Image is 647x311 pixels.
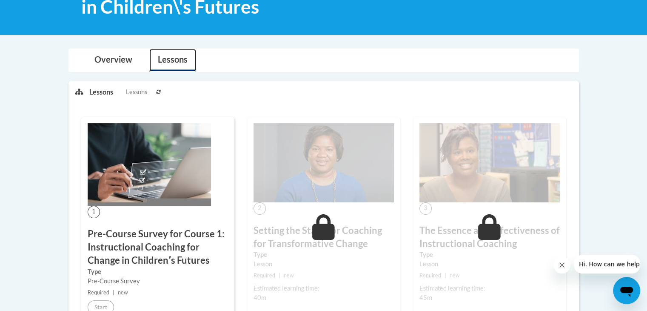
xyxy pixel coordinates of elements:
[419,272,441,279] span: Required
[445,272,446,279] span: |
[88,227,228,267] h3: Pre-Course Survey for Course 1: Instructional Coaching for Change in Childrenʹs Futures
[88,289,109,296] span: Required
[5,6,69,13] span: Hi. How can we help?
[254,224,394,251] h3: Setting the Stage for Coaching for Transformative Change
[88,123,211,206] img: Course Image
[419,294,432,301] span: 45m
[419,259,560,269] div: Lesson
[553,256,570,274] iframe: Close message
[254,259,394,269] div: Lesson
[88,206,100,218] span: 1
[419,224,560,251] h3: The Essence and Effectiveness of Instructional Coaching
[574,255,640,274] iframe: Message from company
[126,87,147,97] span: Lessons
[254,294,266,301] span: 40m
[86,49,141,72] a: Overview
[279,272,280,279] span: |
[89,87,113,97] p: Lessons
[254,202,266,215] span: 2
[419,250,560,259] label: Type
[254,250,394,259] label: Type
[88,276,228,286] div: Pre-Course Survey
[419,284,560,293] div: Estimated learning time:
[118,289,128,296] span: new
[419,202,432,215] span: 3
[88,267,228,276] label: Type
[419,123,560,202] img: Course Image
[149,49,196,72] a: Lessons
[113,289,114,296] span: |
[613,277,640,304] iframe: Button to launch messaging window
[254,123,394,202] img: Course Image
[254,272,275,279] span: Required
[450,272,460,279] span: new
[254,284,394,293] div: Estimated learning time:
[284,272,294,279] span: new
